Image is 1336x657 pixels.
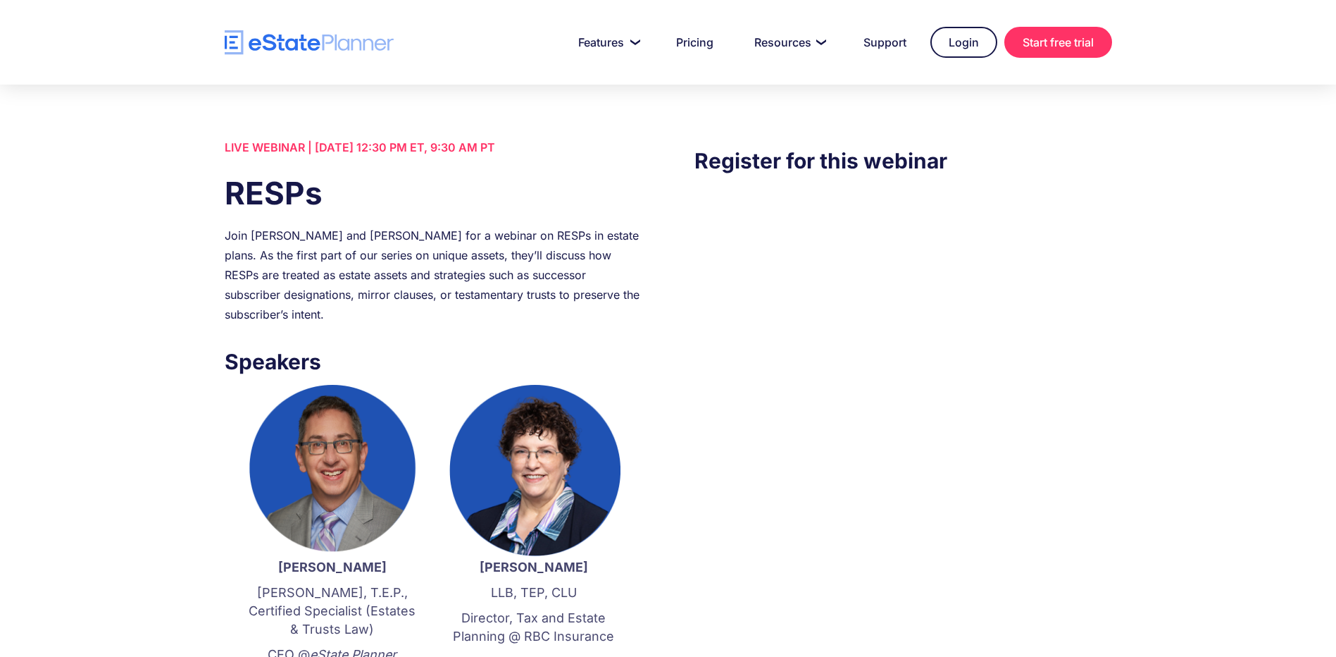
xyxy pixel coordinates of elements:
a: Resources [737,28,839,56]
h3: Speakers [225,345,642,378]
iframe: Form 0 [694,205,1111,458]
p: [PERSON_NAME], T.E.P., Certified Specialist (Estates & Trusts Law) [246,584,419,639]
h3: Register for this webinar [694,145,1111,177]
a: Login [930,27,997,58]
h1: RESPs [225,171,642,215]
a: Start free trial [1004,27,1112,58]
p: LLB, TEP, CLU [447,584,620,602]
p: Director, Tax and Estate Planning @ RBC Insurance [447,609,620,646]
a: Support [847,28,923,56]
div: LIVE WEBINAR | [DATE] 12:30 PM ET, 9:30 AM PT [225,137,642,157]
div: Join [PERSON_NAME] and [PERSON_NAME] for a webinar on RESPs in estate plans. As the first part of... [225,226,642,324]
a: home [225,30,394,55]
strong: [PERSON_NAME] [278,560,387,575]
strong: [PERSON_NAME] [480,560,588,575]
a: Features [561,28,652,56]
a: Pricing [659,28,730,56]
